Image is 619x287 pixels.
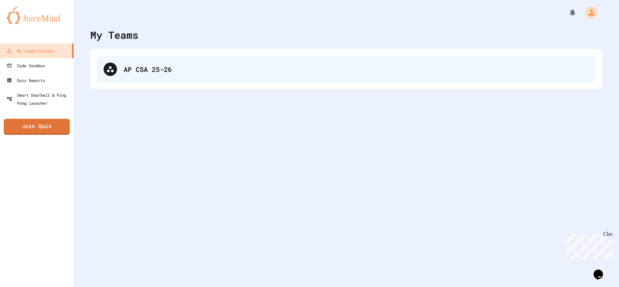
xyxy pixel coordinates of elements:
div: Chat with us now!Close [3,3,46,42]
div: Smart Doorbell & Ping Pong Launcher [7,91,71,107]
div: My Teams/Classes [7,47,54,55]
div: Quiz Reports [7,76,45,84]
iframe: chat widget [564,231,612,260]
div: Code Sandbox [7,62,45,70]
iframe: chat widget [591,260,612,280]
div: My Account [578,5,599,20]
a: Join Quiz [4,119,70,135]
div: My Notifications [556,7,578,18]
div: AP CSA 25-26 [124,64,589,74]
div: My Teams [90,27,138,42]
img: logo-orange.svg [7,7,67,24]
div: AP CSA 25-26 [97,56,596,83]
